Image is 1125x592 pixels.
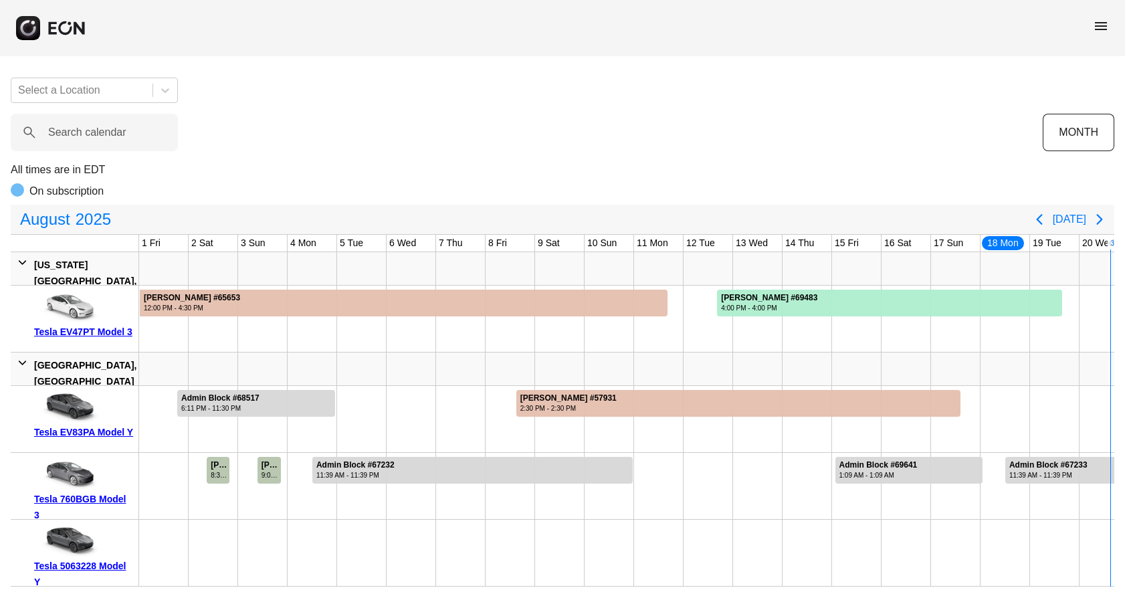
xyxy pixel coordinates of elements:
div: [PERSON_NAME] #65653 [144,293,240,303]
div: 14 Thu [783,235,817,252]
div: 9:00 AM - 9:00 PM [262,470,280,480]
p: All times are in EDT [11,162,1114,178]
span: 2025 [73,206,114,233]
img: car [34,524,101,558]
div: Tesla 5063228 Model Y [34,558,134,590]
div: Rented for 1 days by Trevor Donnelly Current status is completed [206,453,229,484]
div: 12 Tue [684,235,718,252]
div: [GEOGRAPHIC_DATA], [GEOGRAPHIC_DATA] [34,357,136,389]
div: [US_STATE][GEOGRAPHIC_DATA], [GEOGRAPHIC_DATA] [34,257,136,305]
div: Tesla EV83PA Model Y [34,424,134,440]
button: MONTH [1043,114,1114,151]
div: 1 Fri [139,235,163,252]
div: Rented for 4 days by Admin Block Current status is rental [177,386,336,417]
div: 18 Mon [981,235,1025,252]
div: Rented for 3 days by Admin Block Current status is rental [835,453,983,484]
div: 19 Tue [1030,235,1064,252]
div: 8:30 AM - 8:00 PM [211,470,227,480]
img: car [34,391,101,424]
div: 16 Sat [882,235,914,252]
div: 8 Fri [486,235,510,252]
div: 17 Sun [931,235,966,252]
div: Admin Block #69641 [839,460,918,470]
img: car [34,290,101,324]
div: 3 Sun [238,235,268,252]
button: [DATE] [1053,207,1086,231]
div: 1:09 AM - 1:09 AM [839,470,918,480]
div: 7 Thu [436,235,466,252]
div: 12:00 PM - 4:30 PM [144,303,240,313]
div: 6 Wed [387,235,419,252]
div: 11 Mon [634,235,671,252]
img: car [34,458,101,491]
div: [PERSON_NAME] #57931 [520,393,617,403]
div: 2 Sat [189,235,216,252]
div: Tesla 760BGB Model 3 [34,491,134,523]
div: Tesla EV47PT Model 3 [34,324,134,340]
div: [PERSON_NAME] #68360 [262,460,280,470]
button: Next page [1086,206,1113,233]
div: Admin Block #67232 [316,460,395,470]
p: On subscription [29,183,104,199]
label: Search calendar [48,124,126,140]
span: August [17,206,73,233]
div: Admin Block #68517 [181,393,260,403]
div: 11:39 AM - 11:39 PM [316,470,395,480]
div: Rented for 7 days by Benjamin Scire Current status is rental [716,286,1063,316]
span: menu [1093,18,1109,34]
div: 20 Wed [1080,235,1117,252]
div: 15 Fri [832,235,861,252]
div: 4 Mon [288,235,319,252]
button: August2025 [12,206,119,233]
div: [PERSON_NAME] #69483 [721,293,817,303]
button: Previous page [1026,206,1053,233]
div: 5 Tue [337,235,366,252]
div: [PERSON_NAME] #68416 [211,460,227,470]
div: 9 Sat [535,235,562,252]
div: Rented for 1 days by Yoav Gour-Lavie Current status is completed [257,453,282,484]
div: 11:39 AM - 11:39 PM [1009,470,1088,480]
div: 6:11 PM - 11:30 PM [181,403,260,413]
div: 2:30 PM - 2:30 PM [520,403,617,413]
div: 13 Wed [733,235,771,252]
div: 10 Sun [585,235,619,252]
div: 4:00 PM - 4:00 PM [721,303,817,313]
div: Rented for 9 days by Alison Sant-Johnson Current status is late [516,386,961,417]
div: Admin Block #67233 [1009,460,1088,470]
div: Rented for 29 days by Alannah Hill Current status is late [139,286,668,316]
div: Rented for 7 days by Admin Block Current status is rental [312,453,633,484]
